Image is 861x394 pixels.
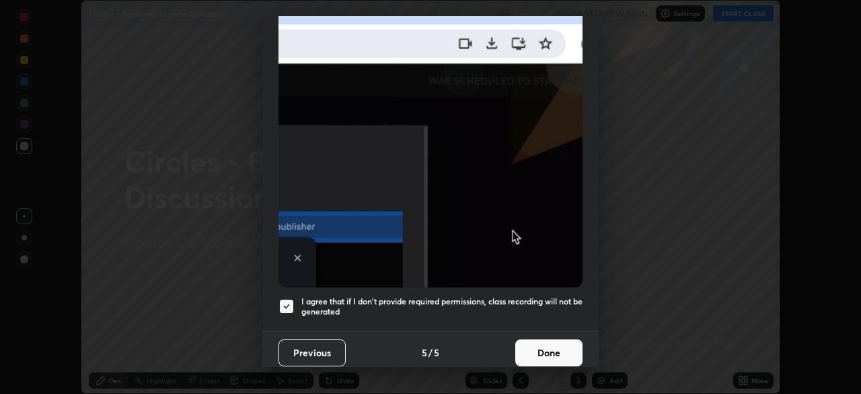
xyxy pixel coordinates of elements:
[422,346,427,360] h4: 5
[515,339,583,366] button: Done
[428,346,433,360] h4: /
[434,346,439,360] h4: 5
[278,339,346,366] button: Previous
[301,296,583,317] h5: I agree that if I don't provide required permissions, class recording will not be generated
